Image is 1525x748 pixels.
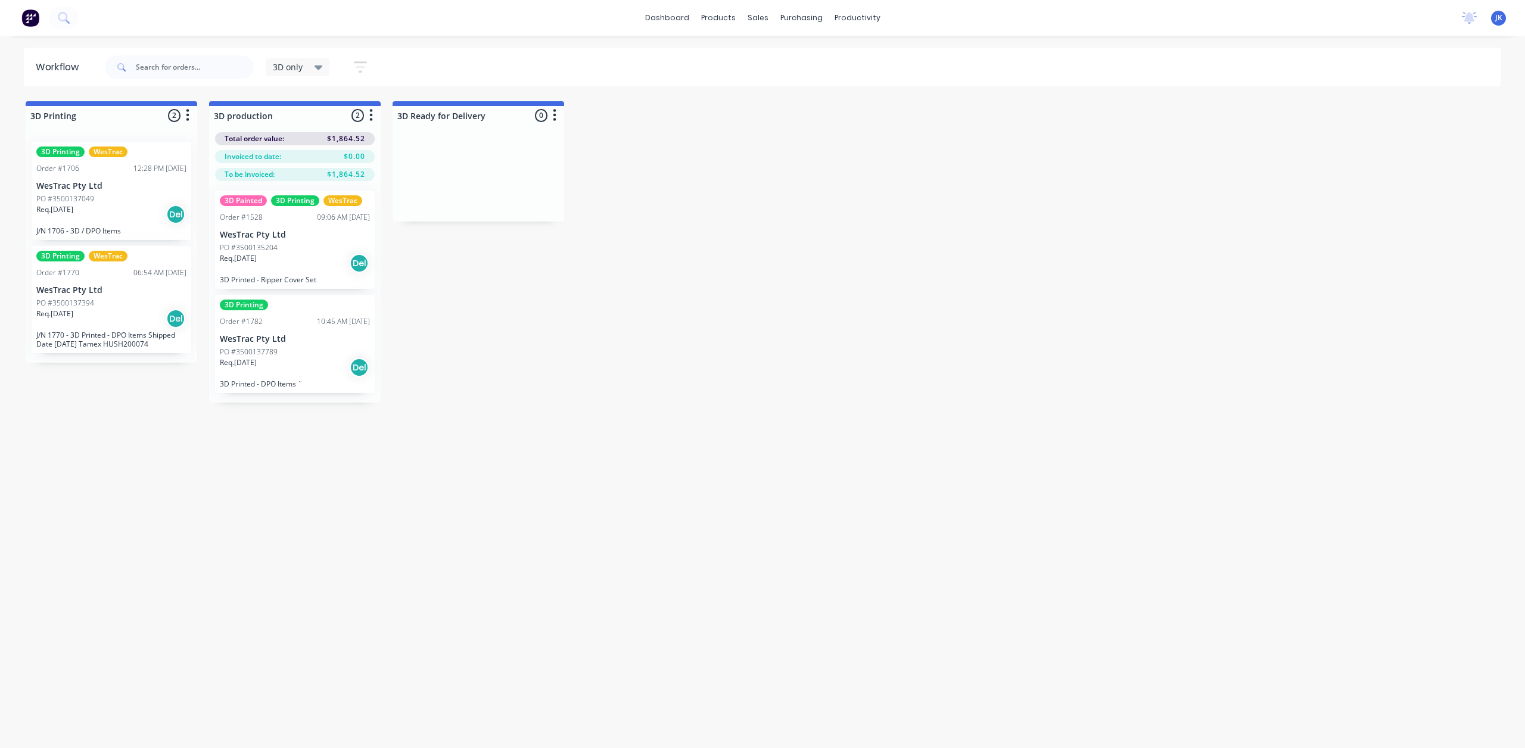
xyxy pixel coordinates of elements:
[36,194,94,204] p: PO #3500137049
[225,151,281,162] span: Invoiced to date:
[36,308,73,319] p: Req. [DATE]
[317,316,370,327] div: 10:45 AM [DATE]
[36,331,186,348] p: J/N 1770 - 3D Printed - DPO Items Shipped Date [DATE] Tamex HUSH200074
[317,212,370,223] div: 09:06 AM [DATE]
[166,205,185,224] div: Del
[36,204,73,215] p: Req. [DATE]
[327,133,365,144] span: $1,864.52
[829,9,886,27] div: productivity
[136,55,254,79] input: Search for orders...
[220,316,263,327] div: Order #1782
[742,9,774,27] div: sales
[36,163,79,174] div: Order #1706
[225,133,284,144] span: Total order value:
[36,226,186,235] p: J/N 1706 - 3D / DPO Items
[36,181,186,191] p: WesTrac Pty Ltd
[220,242,278,253] p: PO #3500135204
[350,358,369,377] div: Del
[225,169,275,180] span: To be invoiced:
[327,169,365,180] span: $1,864.52
[89,147,127,157] div: WesTrac
[639,9,695,27] a: dashboard
[271,195,319,206] div: 3D Printing
[220,379,370,388] p: 3D Printed - DPO Items `
[36,147,85,157] div: 3D Printing
[220,230,370,240] p: WesTrac Pty Ltd
[774,9,829,27] div: purchasing
[36,60,85,74] div: Workflow
[695,9,742,27] div: products
[166,309,185,328] div: Del
[220,212,263,223] div: Order #1528
[323,195,362,206] div: WesTrac
[215,191,375,289] div: 3D Painted3D PrintingWesTracOrder #152809:06 AM [DATE]WesTrac Pty LtdPO #3500135204Req.[DATE]Del3...
[220,275,370,284] p: 3D Printed - Ripper Cover Set
[220,253,257,264] p: Req. [DATE]
[350,254,369,273] div: Del
[36,298,94,308] p: PO #3500137394
[220,195,267,206] div: 3D Painted
[220,334,370,344] p: WesTrac Pty Ltd
[220,347,278,357] p: PO #3500137789
[36,267,79,278] div: Order #1770
[36,285,186,295] p: WesTrac Pty Ltd
[220,357,257,368] p: Req. [DATE]
[215,295,375,393] div: 3D PrintingOrder #178210:45 AM [DATE]WesTrac Pty LtdPO #3500137789Req.[DATE]Del3D Printed - DPO I...
[133,267,186,278] div: 06:54 AM [DATE]
[1495,13,1502,23] span: JK
[21,9,39,27] img: Factory
[36,251,85,261] div: 3D Printing
[32,142,191,240] div: 3D PrintingWesTracOrder #170612:28 PM [DATE]WesTrac Pty LtdPO #3500137049Req.[DATE]DelJ/N 1706 - ...
[89,251,127,261] div: WesTrac
[133,163,186,174] div: 12:28 PM [DATE]
[344,151,365,162] span: $0.00
[32,246,191,353] div: 3D PrintingWesTracOrder #177006:54 AM [DATE]WesTrac Pty LtdPO #3500137394Req.[DATE]DelJ/N 1770 - ...
[220,300,268,310] div: 3D Printing
[273,61,303,73] span: 3D only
